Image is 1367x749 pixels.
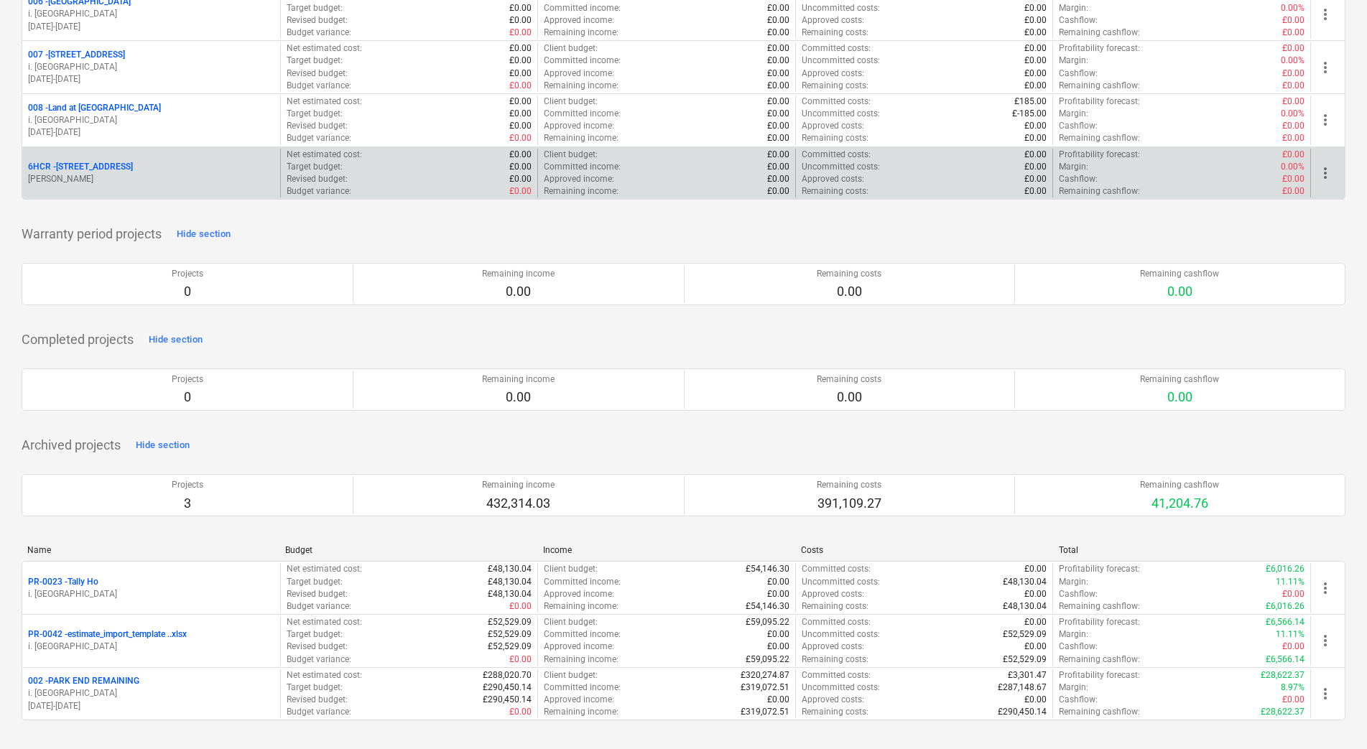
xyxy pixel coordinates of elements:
p: £0.00 [1282,173,1305,185]
p: Client budget : [544,669,598,681]
p: Remaining income : [544,185,618,197]
p: Margin : [1059,2,1088,14]
div: Hide section [177,226,231,243]
p: £0.00 [767,185,789,197]
p: £0.00 [1024,132,1047,144]
p: Revised budget : [287,14,348,27]
p: £28,622.37 [1261,669,1305,681]
p: £48,130.04 [1003,600,1047,613]
p: £0.00 [1282,120,1305,132]
p: Revised budget : [287,68,348,80]
p: Target budget : [287,108,343,120]
p: £0.00 [509,68,532,80]
p: £0.00 [509,42,532,55]
p: Approved costs : [802,14,864,27]
p: Remaining income : [544,132,618,144]
p: £0.00 [1024,149,1047,161]
p: i. [GEOGRAPHIC_DATA] [28,8,274,20]
p: £0.00 [509,185,532,197]
p: Client budget : [544,563,598,575]
div: Total [1059,545,1305,555]
p: £0.00 [767,641,789,653]
p: [DATE] - [DATE] [28,126,274,139]
div: 6HCR -[STREET_ADDRESS][PERSON_NAME] [28,161,274,185]
p: i. [GEOGRAPHIC_DATA] [28,114,274,126]
p: [DATE] - [DATE] [28,73,274,85]
p: £290,450.14 [483,694,532,706]
iframe: Chat Widget [1295,680,1367,749]
p: i. [GEOGRAPHIC_DATA] [28,61,274,73]
p: Cashflow : [1059,641,1098,653]
p: £0.00 [1024,563,1047,575]
div: Hide section [136,437,190,454]
p: 0.00 [817,283,881,300]
div: PR-0042 -estimate_import_template ..xlsxi. [GEOGRAPHIC_DATA] [28,628,274,653]
p: PR-0042 - estimate_import_template ..xlsx [28,628,187,641]
p: £0.00 [767,694,789,706]
p: Remaining costs [817,268,881,280]
p: £0.00 [767,132,789,144]
p: £0.00 [1024,2,1047,14]
div: Costs [801,545,1047,555]
p: 008 - Land at [GEOGRAPHIC_DATA] [28,102,161,114]
p: £185.00 [1014,96,1047,108]
p: Budget variance : [287,706,351,718]
p: Approved income : [544,694,614,706]
p: Net estimated cost : [287,669,362,681]
p: £0.00 [1282,694,1305,706]
p: Archived projects [22,437,121,454]
p: £52,529.09 [488,616,532,628]
p: £0.00 [1024,173,1047,185]
p: £290,450.14 [998,706,1047,718]
p: Remaining cashflow : [1059,80,1140,92]
p: Uncommitted costs : [802,576,880,588]
p: £0.00 [509,149,532,161]
p: Uncommitted costs : [802,628,880,641]
p: £0.00 [509,706,532,718]
p: £59,095.22 [746,653,789,666]
p: £0.00 [509,173,532,185]
div: Budget [285,545,532,555]
div: Name [27,545,274,555]
p: Approved income : [544,588,614,600]
p: Committed costs : [802,149,871,161]
p: £28,622.37 [1261,706,1305,718]
p: Net estimated cost : [287,42,362,55]
p: Remaining costs [817,373,881,386]
p: £0.00 [509,27,532,39]
p: £0.00 [1282,42,1305,55]
p: Profitability forecast : [1059,669,1140,681]
span: more_vert [1317,111,1334,129]
p: [PERSON_NAME] [28,173,274,185]
p: 3 [172,495,203,512]
p: Approved costs : [802,641,864,653]
p: Budget variance : [287,653,351,666]
p: Remaining costs : [802,27,868,39]
p: i. [GEOGRAPHIC_DATA] [28,641,274,653]
p: 0.00% [1281,161,1305,173]
p: Client budget : [544,42,598,55]
p: Target budget : [287,681,343,694]
p: £0.00 [509,14,532,27]
p: £0.00 [1024,616,1047,628]
p: Cashflow : [1059,120,1098,132]
button: Hide section [145,328,206,351]
p: £0.00 [1282,96,1305,108]
p: £6,016.26 [1266,563,1305,575]
p: £0.00 [509,132,532,144]
p: Client budget : [544,149,598,161]
p: Committed costs : [802,42,871,55]
p: Cashflow : [1059,14,1098,27]
p: £0.00 [767,96,789,108]
p: 6HCR - [STREET_ADDRESS] [28,161,133,173]
p: £0.00 [509,653,532,666]
p: £0.00 [767,576,789,588]
p: £0.00 [767,120,789,132]
p: Committed income : [544,576,621,588]
p: Remaining costs : [802,653,868,666]
p: Projects [172,373,203,386]
p: Margin : [1059,55,1088,67]
p: Remaining income : [544,27,618,39]
p: £48,130.04 [488,563,532,575]
p: 0.00 [482,283,555,300]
